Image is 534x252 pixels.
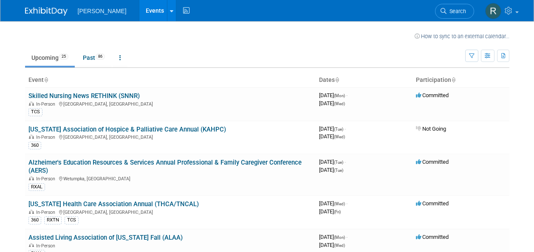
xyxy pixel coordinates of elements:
[36,243,58,249] span: In-Person
[28,142,41,149] div: 360
[29,134,34,139] img: In-Person Event
[28,216,41,224] div: 360
[78,8,127,14] span: [PERSON_NAME]
[416,159,449,165] span: Committed
[28,200,199,208] a: [US_STATE] Health Care Association Annual (THCA/TNCAL)
[36,176,58,182] span: In-Person
[451,76,455,83] a: Sort by Participation Type
[25,50,75,66] a: Upcoming25
[334,93,345,98] span: (Mon)
[36,210,58,215] span: In-Person
[28,100,312,107] div: [GEOGRAPHIC_DATA], [GEOGRAPHIC_DATA]
[25,73,316,87] th: Event
[345,126,346,132] span: -
[44,216,62,224] div: RXTN
[59,53,68,60] span: 25
[334,210,341,214] span: (Fri)
[29,176,34,180] img: In-Person Event
[346,200,348,207] span: -
[334,127,343,132] span: (Tue)
[319,92,348,98] span: [DATE]
[29,210,34,214] img: In-Person Event
[319,242,345,248] span: [DATE]
[346,92,348,98] span: -
[29,243,34,247] img: In-Person Event
[28,175,312,182] div: Wetumpka, [GEOGRAPHIC_DATA]
[28,108,42,116] div: TCS
[36,101,58,107] span: In-Person
[415,33,509,39] a: How to sync to an external calendar...
[334,160,343,165] span: (Tue)
[28,92,140,100] a: Skilled Nursing News RETHINK (SNNR)
[28,159,302,174] a: Alzheimer's Education Resources & Services Annual Professional & Family Caregiver Conference (AERS)
[28,234,183,241] a: Assisted Living Association of [US_STATE] Fall (ALAA)
[28,133,312,140] div: [GEOGRAPHIC_DATA], [GEOGRAPHIC_DATA]
[334,235,345,240] span: (Mon)
[345,159,346,165] span: -
[96,53,105,60] span: 86
[44,76,48,83] a: Sort by Event Name
[446,8,466,14] span: Search
[319,100,345,106] span: [DATE]
[416,92,449,98] span: Committed
[334,101,345,106] span: (Wed)
[413,73,509,87] th: Participation
[319,167,343,173] span: [DATE]
[319,126,346,132] span: [DATE]
[319,234,348,240] span: [DATE]
[319,159,346,165] span: [DATE]
[334,168,343,173] span: (Tue)
[485,3,501,19] img: Rick Deloney
[319,133,345,140] span: [DATE]
[334,134,345,139] span: (Wed)
[319,208,341,215] span: [DATE]
[76,50,111,66] a: Past86
[36,134,58,140] span: In-Person
[416,126,446,132] span: Not Going
[334,202,345,206] span: (Wed)
[416,234,449,240] span: Committed
[346,234,348,240] span: -
[335,76,339,83] a: Sort by Start Date
[65,216,79,224] div: TCS
[316,73,413,87] th: Dates
[334,243,345,248] span: (Wed)
[416,200,449,207] span: Committed
[29,101,34,106] img: In-Person Event
[28,126,226,133] a: [US_STATE] Association of Hospice & Palliative Care Annual (KAHPC)
[435,4,474,19] a: Search
[25,7,68,16] img: ExhibitDay
[319,200,348,207] span: [DATE]
[28,208,312,215] div: [GEOGRAPHIC_DATA], [GEOGRAPHIC_DATA]
[28,183,45,191] div: RXAL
